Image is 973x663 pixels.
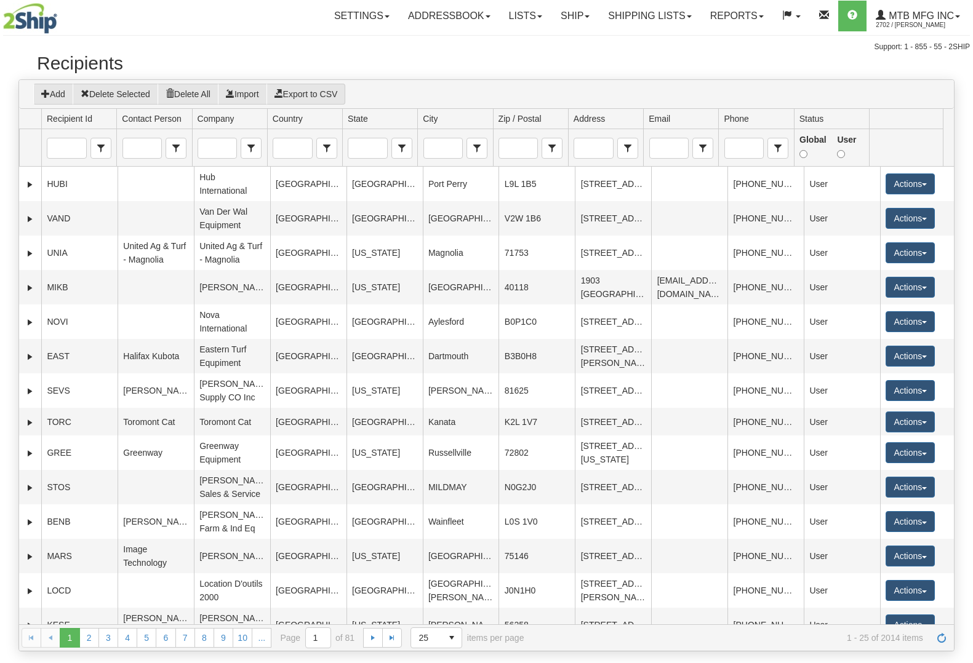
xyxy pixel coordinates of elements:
span: 25 [418,632,434,644]
td: 75146 [499,539,575,573]
a: Expand [24,585,36,597]
input: State [348,138,386,158]
a: MTB MFG INC 2702 / [PERSON_NAME] [867,1,969,31]
button: Actions [886,477,935,498]
td: [PERSON_NAME] [194,539,270,573]
a: Expand [24,213,36,225]
span: Zip / Postal [542,138,563,159]
img: logo2702.jpg [3,3,57,34]
td: User [804,270,880,304]
td: [PHONE_NUMBER] [727,167,804,201]
td: [GEOGRAPHIC_DATA] [270,539,346,573]
td: 40118 [499,270,575,304]
span: select [241,138,261,158]
td: User [804,573,880,608]
a: Expand [24,282,36,294]
td: [GEOGRAPHIC_DATA] [270,408,346,435]
input: City [424,138,462,158]
td: [PHONE_NUMBER] [727,373,804,408]
td: User [804,236,880,270]
a: Expand [24,351,36,363]
a: 4 [118,628,137,648]
td: [PERSON_NAME] [118,504,194,539]
input: Page 1 [306,628,330,648]
td: [GEOGRAPHIC_DATA] [423,201,499,236]
td: [GEOGRAPHIC_DATA] [423,539,499,573]
button: Add [33,84,73,105]
td: [GEOGRAPHIC_DATA] [270,339,346,373]
td: filter cell [493,129,568,167]
td: [GEOGRAPHIC_DATA] [270,167,346,201]
td: 71753 [499,236,575,270]
td: 72802 [499,435,575,470]
td: Aylesford [423,304,499,339]
td: [GEOGRAPHIC_DATA] [346,470,423,504]
td: Kanata [423,408,499,435]
td: User [804,339,880,373]
td: [PERSON_NAME] [194,270,270,304]
td: [STREET_ADDRESS] [575,167,651,201]
button: Actions [886,208,935,229]
td: J0N1H0 [499,573,575,608]
td: [GEOGRAPHIC_DATA] [270,573,346,608]
a: Go to the next page [363,628,383,648]
td: 1903 [GEOGRAPHIC_DATA] [575,270,651,304]
span: City [423,113,438,125]
button: Actions [886,442,935,463]
td: [PHONE_NUMBER] [727,339,804,373]
span: select [166,138,186,158]
td: [STREET_ADDRESS] [575,608,651,642]
span: Status [799,113,824,125]
td: User [804,470,880,504]
td: [PERSON_NAME] Farm & Ind Eq [194,504,270,539]
td: [GEOGRAPHIC_DATA] [270,270,346,304]
td: [GEOGRAPHIC_DATA] [346,304,423,339]
td: User [804,608,880,642]
td: [GEOGRAPHIC_DATA] [423,270,499,304]
td: [STREET_ADDRESS] [575,539,651,573]
td: [STREET_ADDRESS] [575,504,651,539]
td: [PERSON_NAME] [118,373,194,408]
button: Delete Selected [73,84,158,105]
span: Country [273,113,303,125]
label: Global [799,133,833,161]
span: Country [316,138,337,159]
a: Expand [24,247,36,260]
td: [GEOGRAPHIC_DATA] [270,373,346,408]
td: [PHONE_NUMBER] [727,304,804,339]
td: STOS [41,470,118,504]
td: [US_STATE] [346,270,423,304]
span: 1 - 25 of 2014 items [541,633,923,643]
span: select [693,138,713,158]
span: Page sizes drop down [410,627,462,648]
button: Import [218,84,267,105]
a: 2 [79,628,99,648]
td: L0S 1V0 [499,504,575,539]
td: [PHONE_NUMBER] [727,236,804,270]
td: KESE [41,608,118,642]
input: Email [650,138,688,158]
a: 6 [156,628,175,648]
td: [STREET_ADDRESS] [575,201,651,236]
input: Global [799,150,807,158]
td: Location D'outils 2000 [194,573,270,608]
span: Page 1 [60,628,79,648]
td: [GEOGRAPHIC_DATA] [270,504,346,539]
a: 9 [214,628,233,648]
td: [PHONE_NUMBER] [727,504,804,539]
div: grid toolbar [19,80,954,109]
td: filter cell [342,129,417,167]
a: 7 [175,628,195,648]
span: State [348,113,368,125]
a: Expand [24,316,36,328]
td: User [804,435,880,470]
input: Zip / Postal [499,138,537,158]
td: [GEOGRAPHIC_DATA] [270,201,346,236]
td: [US_STATE] [346,539,423,573]
input: Recipient Id [47,138,86,158]
span: Address [574,113,605,125]
button: Actions [886,173,935,194]
td: [GEOGRAPHIC_DATA] [346,408,423,435]
td: [US_STATE] [346,608,423,642]
a: Reports [701,1,773,31]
